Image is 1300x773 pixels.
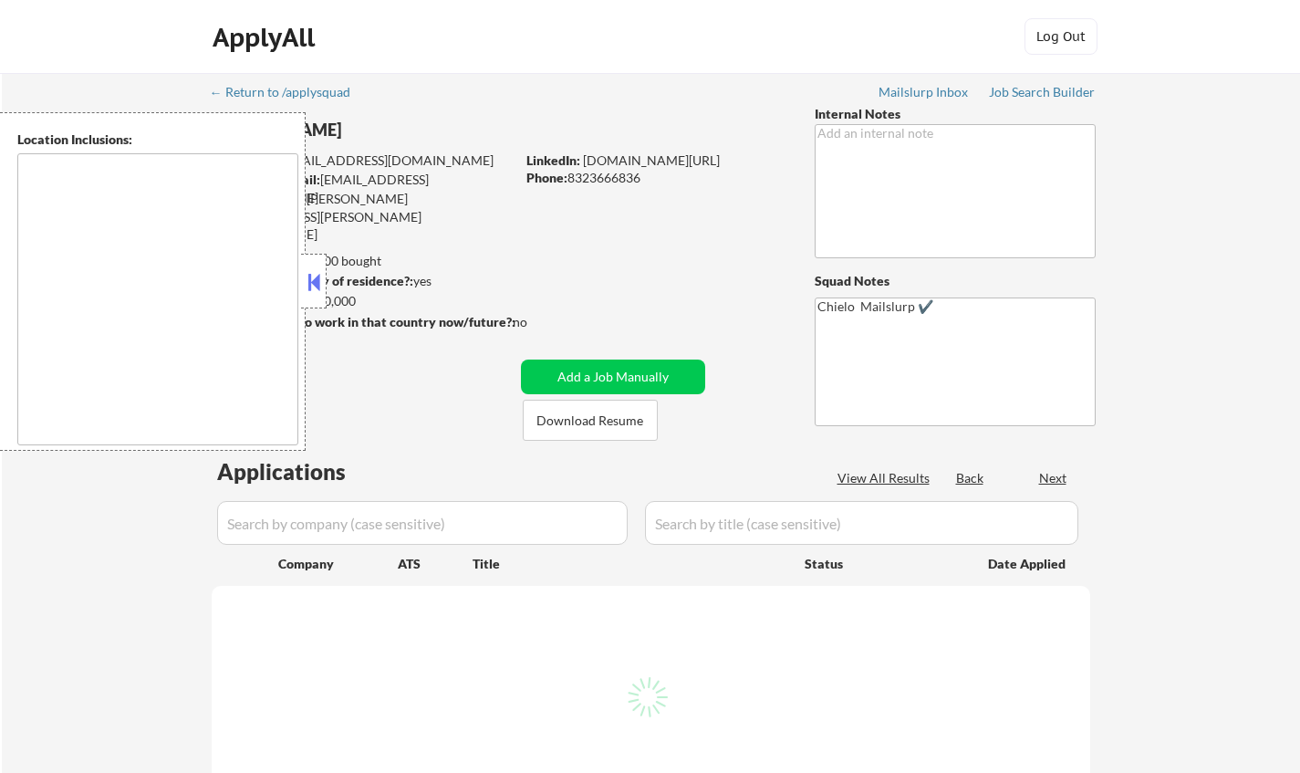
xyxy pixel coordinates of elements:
a: ← Return to /applysquad [210,85,368,103]
div: ApplyAll [213,22,320,53]
div: 160 sent / 200 bought [211,252,515,270]
div: [PERSON_NAME][EMAIL_ADDRESS][PERSON_NAME][DOMAIN_NAME] [212,190,515,244]
button: Add a Job Manually [521,360,705,394]
strong: Phone: [526,170,567,185]
input: Search by company (case sensitive) [217,501,628,545]
a: Mailslurp Inbox [879,85,970,103]
div: no [513,313,565,331]
div: [EMAIL_ADDRESS][DOMAIN_NAME] [213,171,515,206]
div: Internal Notes [815,105,1096,123]
div: yes [211,272,509,290]
div: Title [473,555,787,573]
input: Search by title (case sensitive) [645,501,1078,545]
strong: Will need Visa to work in that country now/future?: [212,314,515,329]
div: Applications [217,461,398,483]
div: [PERSON_NAME] [212,119,587,141]
a: [DOMAIN_NAME][URL] [583,152,720,168]
button: Download Resume [523,400,658,441]
div: 8323666836 [526,169,785,187]
div: [EMAIL_ADDRESS][DOMAIN_NAME] [213,151,515,170]
div: Back [956,469,985,487]
div: $60,000 [211,292,515,310]
div: Job Search Builder [989,86,1096,99]
div: Company [278,555,398,573]
strong: LinkedIn: [526,152,580,168]
div: ← Return to /applysquad [210,86,368,99]
div: Mailslurp Inbox [879,86,970,99]
div: ATS [398,555,473,573]
div: Date Applied [988,555,1068,573]
div: Next [1039,469,1068,487]
div: Squad Notes [815,272,1096,290]
div: Status [805,547,962,580]
div: Location Inclusions: [17,131,298,149]
div: View All Results [837,469,935,487]
button: Log Out [1024,18,1097,55]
